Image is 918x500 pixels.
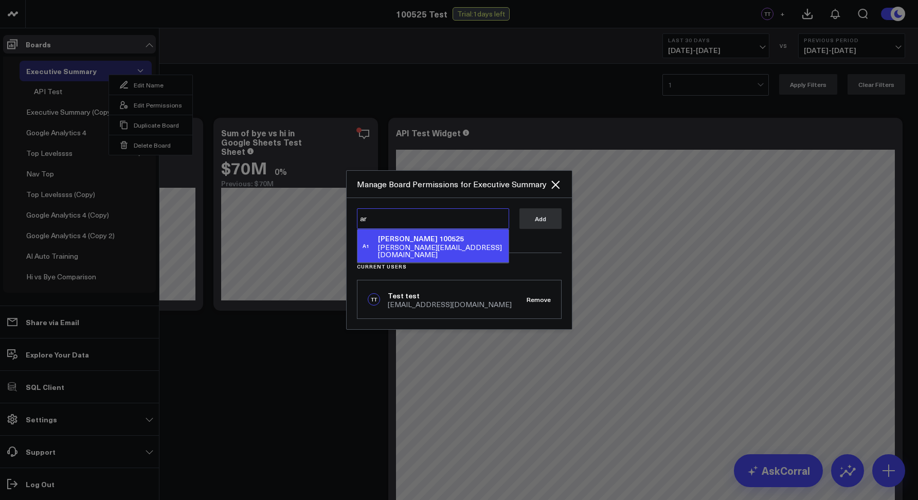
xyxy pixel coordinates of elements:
[357,208,509,229] textarea: art
[368,293,380,306] div: TT
[362,240,370,252] div: A1
[527,296,551,303] button: Remove
[378,234,505,244] div: [PERSON_NAME] 100525
[378,244,505,258] div: [PERSON_NAME][EMAIL_ADDRESS][DOMAIN_NAME]
[388,291,512,301] div: Test test
[388,301,512,308] div: [EMAIL_ADDRESS][DOMAIN_NAME]
[519,208,562,229] button: Add
[357,263,562,270] h3: Current Users
[549,178,562,191] button: Close
[357,178,549,190] div: Manage Board Permissions for Executive Summary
